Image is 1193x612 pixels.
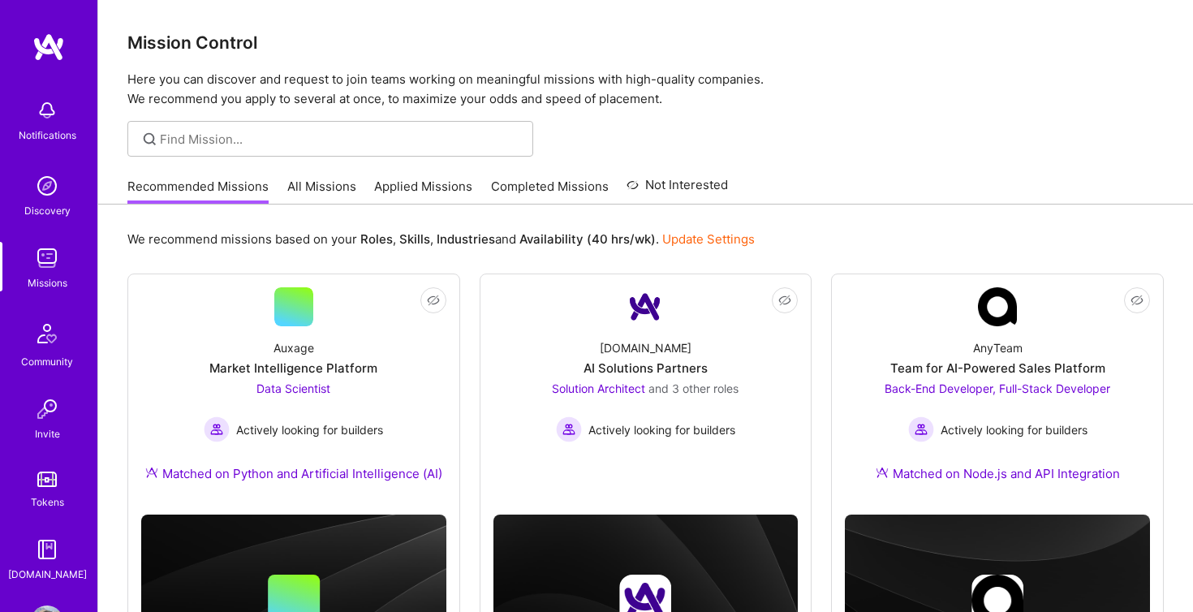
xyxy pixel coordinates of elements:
img: Invite [31,393,63,425]
img: Actively looking for builders [556,416,582,442]
img: Actively looking for builders [204,416,230,442]
img: teamwork [31,242,63,274]
img: Ateam Purple Icon [876,466,889,479]
div: Missions [28,274,67,291]
p: We recommend missions based on your , , and . [127,231,755,248]
div: [DOMAIN_NAME] [8,566,87,583]
span: Actively looking for builders [941,421,1087,438]
a: Completed Missions [491,178,609,205]
span: Back-End Developer, Full-Stack Developer [885,381,1110,395]
a: Update Settings [662,231,755,247]
b: Industries [437,231,495,247]
div: Matched on Node.js and API Integration [876,465,1120,482]
div: Market Intelligence Platform [209,360,377,377]
img: discovery [31,170,63,202]
img: Community [28,314,67,353]
input: Find Mission... [160,131,521,148]
i: icon SearchGrey [140,130,159,149]
a: AuxageMarket Intelligence PlatformData Scientist Actively looking for buildersActively looking fo... [141,287,446,502]
b: Skills [399,231,430,247]
div: [DOMAIN_NAME] [600,339,691,356]
h3: Mission Control [127,32,1164,53]
div: Tokens [31,493,64,511]
b: Availability (40 hrs/wk) [519,231,656,247]
img: Company Logo [626,287,665,326]
div: Community [21,353,73,370]
p: Here you can discover and request to join teams working on meaningful missions with high-quality ... [127,70,1164,109]
span: Data Scientist [256,381,330,395]
a: Not Interested [627,175,728,205]
a: Recommended Missions [127,178,269,205]
div: Matched on Python and Artificial Intelligence (AI) [145,465,442,482]
span: Actively looking for builders [588,421,735,438]
div: Auxage [273,339,314,356]
b: Roles [360,231,393,247]
a: Applied Missions [374,178,472,205]
img: tokens [37,472,57,487]
span: Actively looking for builders [236,421,383,438]
i: icon EyeClosed [1131,294,1143,307]
div: AnyTeam [973,339,1023,356]
div: Notifications [19,127,76,144]
span: and 3 other roles [648,381,739,395]
a: All Missions [287,178,356,205]
i: icon EyeClosed [778,294,791,307]
img: Ateam Purple Icon [145,466,158,479]
img: Actively looking for builders [908,416,934,442]
div: AI Solutions Partners [584,360,708,377]
a: Company Logo[DOMAIN_NAME]AI Solutions PartnersSolution Architect and 3 other rolesActively lookin... [493,287,799,481]
img: bell [31,94,63,127]
img: logo [32,32,65,62]
div: Discovery [24,202,71,219]
a: Company LogoAnyTeamTeam for AI-Powered Sales PlatformBack-End Developer, Full-Stack Developer Act... [845,287,1150,502]
span: Solution Architect [552,381,645,395]
div: Team for AI-Powered Sales Platform [890,360,1105,377]
div: Invite [35,425,60,442]
img: guide book [31,533,63,566]
i: icon EyeClosed [427,294,440,307]
img: Company Logo [978,287,1017,326]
